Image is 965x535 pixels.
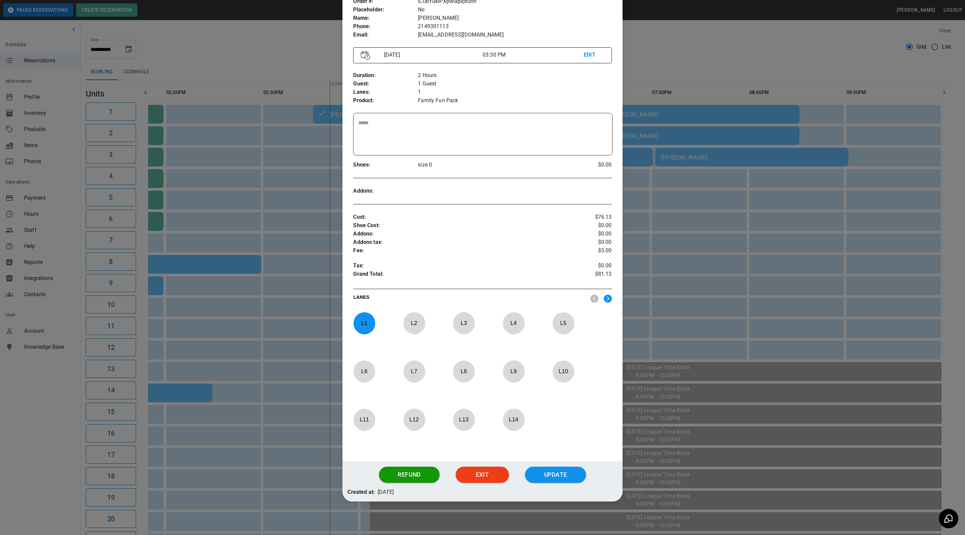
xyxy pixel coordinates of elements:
p: $0.00 [569,221,612,230]
p: Grand Total : [353,270,569,280]
p: L 11 [353,412,375,427]
p: Email : [353,31,418,39]
p: Addons : [353,187,418,195]
p: $76.13 [569,213,612,221]
p: $0.00 [569,161,612,169]
p: L 5 [552,315,574,331]
p: 03:30 PM [482,51,584,59]
p: [DATE] [381,51,482,59]
p: L 3 [453,315,475,331]
p: Guest : [353,80,418,88]
p: $0.00 [569,230,612,238]
p: L 12 [403,412,425,427]
p: $81.13 [569,270,612,280]
p: Shoe Cost : [353,221,569,230]
p: $0.00 [569,262,612,270]
p: $0.00 [569,238,612,247]
p: 2149301113 [418,22,612,31]
p: Fee : [353,247,569,255]
p: Lanes : [353,88,418,96]
p: L 10 [552,363,574,379]
p: 1 [418,88,612,96]
img: right.svg [604,294,612,303]
p: L 13 [453,412,475,427]
button: Exit [456,467,509,483]
p: Placeholder : [353,6,418,14]
p: L 14 [503,412,525,427]
p: Tax : [353,262,569,270]
p: No [418,6,612,14]
p: Family Fun Pack [418,96,612,105]
p: EDIT [584,51,604,59]
p: L 4 [503,315,525,331]
p: L 2 [403,315,425,331]
p: L 1 [353,315,375,331]
p: Name : [353,14,418,22]
p: LANES [353,294,585,303]
p: $5.00 [569,247,612,255]
p: [EMAIL_ADDRESS][DOMAIN_NAME] [418,31,612,39]
p: size 0 [418,161,569,169]
p: 2 Hours [418,71,612,80]
p: L 7 [403,363,425,379]
p: Cost : [353,213,569,221]
p: Created at: [347,488,375,496]
p: L 9 [503,363,525,379]
img: nav_left.svg [590,294,598,303]
img: Vector [361,51,370,60]
p: [PERSON_NAME] [418,14,612,22]
button: Update [525,467,586,483]
p: Phone : [353,22,418,31]
button: Refund [379,467,440,483]
p: Shoes : [353,161,418,169]
p: L 6 [353,363,375,379]
p: Addons tax : [353,238,569,247]
p: [DATE] [378,488,394,496]
p: Product : [353,96,418,105]
p: 1 Guest [418,80,612,88]
p: Duration : [353,71,418,80]
p: L 8 [453,363,475,379]
p: Addons : [353,230,569,238]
